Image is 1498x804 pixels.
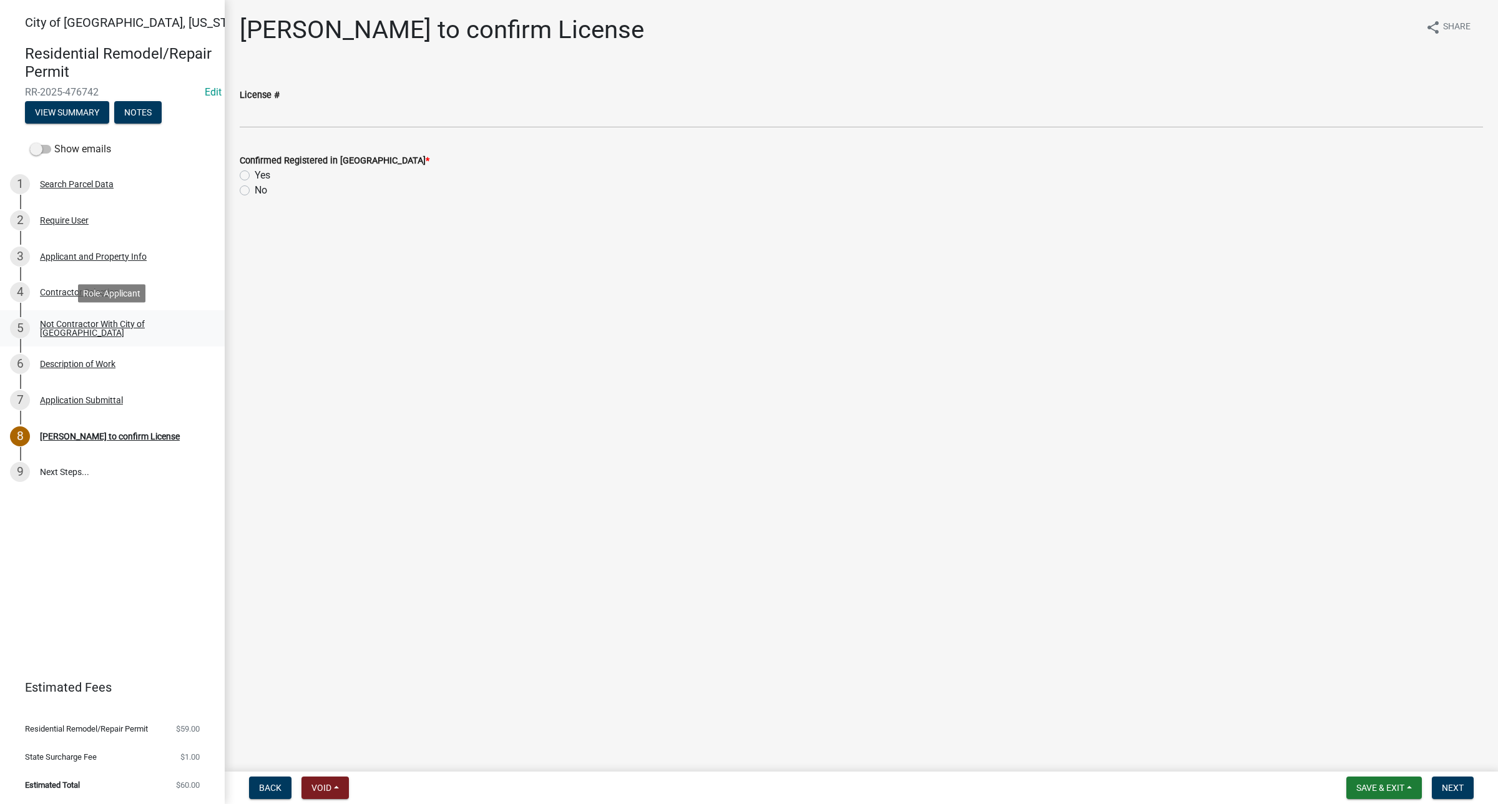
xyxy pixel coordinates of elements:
[114,108,162,118] wm-modal-confirm: Notes
[176,781,200,789] span: $60.00
[255,168,270,183] label: Yes
[25,101,109,124] button: View Summary
[205,86,222,98] a: Edit
[10,354,30,374] div: 6
[10,675,205,700] a: Estimated Fees
[240,91,280,100] label: License #
[1356,783,1404,793] span: Save & Exit
[1443,20,1471,35] span: Share
[25,753,97,761] span: State Surcharge Fee
[25,781,80,789] span: Estimated Total
[78,284,145,302] div: Role: Applicant
[1416,15,1481,39] button: shareShare
[25,86,200,98] span: RR-2025-476742
[25,45,215,81] h4: Residential Remodel/Repair Permit
[176,725,200,733] span: $59.00
[114,101,162,124] button: Notes
[10,247,30,267] div: 3
[205,86,222,98] wm-modal-confirm: Edit Application Number
[40,180,114,189] div: Search Parcel Data
[40,320,205,337] div: Not Contractor With City of [GEOGRAPHIC_DATA]
[30,142,111,157] label: Show emails
[311,783,331,793] span: Void
[301,777,349,799] button: Void
[1442,783,1464,793] span: Next
[10,318,30,338] div: 5
[180,753,200,761] span: $1.00
[1346,777,1422,799] button: Save & Exit
[1432,777,1474,799] button: Next
[10,282,30,302] div: 4
[10,390,30,410] div: 7
[259,783,281,793] span: Back
[40,432,180,441] div: [PERSON_NAME] to confirm License
[25,725,148,733] span: Residential Remodel/Repair Permit
[10,210,30,230] div: 2
[40,288,119,297] div: Contractor Selection
[10,426,30,446] div: 8
[40,252,147,261] div: Applicant and Property Info
[1426,20,1441,35] i: share
[25,108,109,118] wm-modal-confirm: Summary
[249,777,291,799] button: Back
[10,174,30,194] div: 1
[40,216,89,225] div: Require User
[255,183,267,198] label: No
[40,360,115,368] div: Description of Work
[240,157,429,165] label: Confirmed Registered in [GEOGRAPHIC_DATA]
[25,15,252,30] span: City of [GEOGRAPHIC_DATA], [US_STATE]
[10,462,30,482] div: 9
[40,396,123,404] div: Application Submittal
[240,15,644,45] h1: [PERSON_NAME] to confirm License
